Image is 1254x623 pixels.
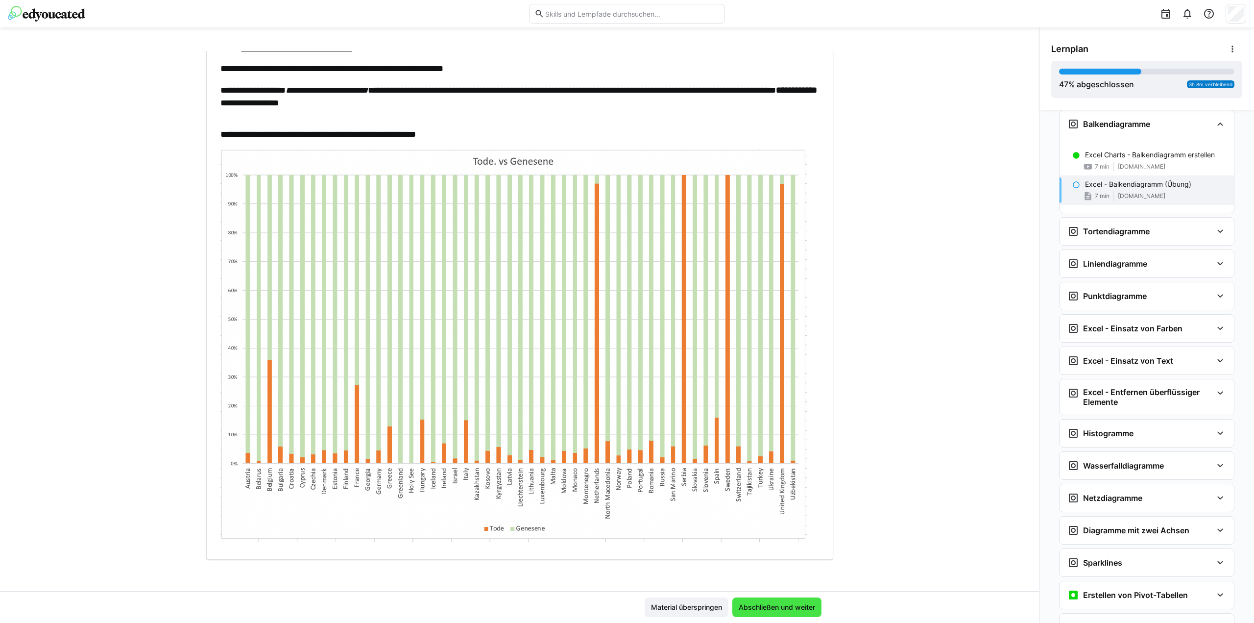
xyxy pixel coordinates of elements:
[1095,192,1109,200] span: 7 min
[1083,525,1189,535] h3: Diagramme mit zwei Achsen
[1095,163,1109,171] span: 7 min
[1083,259,1147,269] h3: Liniendiagramme
[645,598,728,617] button: Material überspringen
[1059,79,1068,89] span: 47
[1085,179,1191,189] p: Excel - Balkendiagramm (Übung)
[1083,590,1188,600] h3: Erstellen von Pivot-Tabellen
[732,598,821,617] button: Abschließen und weiter
[1083,558,1122,568] h3: Sparklines
[1059,78,1134,90] div: % abgeschlossen
[1083,119,1150,129] h3: Balkendiagramme
[1085,150,1215,160] p: Excel Charts - Balkendiagramm erstellen
[1083,387,1212,407] h3: Excel - Entfernen überflüssiger Elemente
[737,602,817,612] span: Abschließen und weiter
[1118,163,1165,171] span: [DOMAIN_NAME]
[1083,226,1150,236] h3: Tortendiagramme
[1189,81,1232,87] span: 3h 8m verbleibend
[1118,192,1165,200] span: [DOMAIN_NAME]
[1083,291,1147,301] h3: Punktdiagramme
[1083,324,1182,333] h3: Excel - Einsatz von Farben
[1083,493,1142,503] h3: Netzdiagramme
[544,9,720,18] input: Skills und Lernpfade durchsuchen…
[650,602,723,612] span: Material überspringen
[1083,356,1173,366] h3: Excel - Einsatz von Text
[1083,461,1164,471] h3: Wasserfalldiagramme
[1051,44,1088,54] span: Lernplan
[1083,428,1133,438] h3: Histogramme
